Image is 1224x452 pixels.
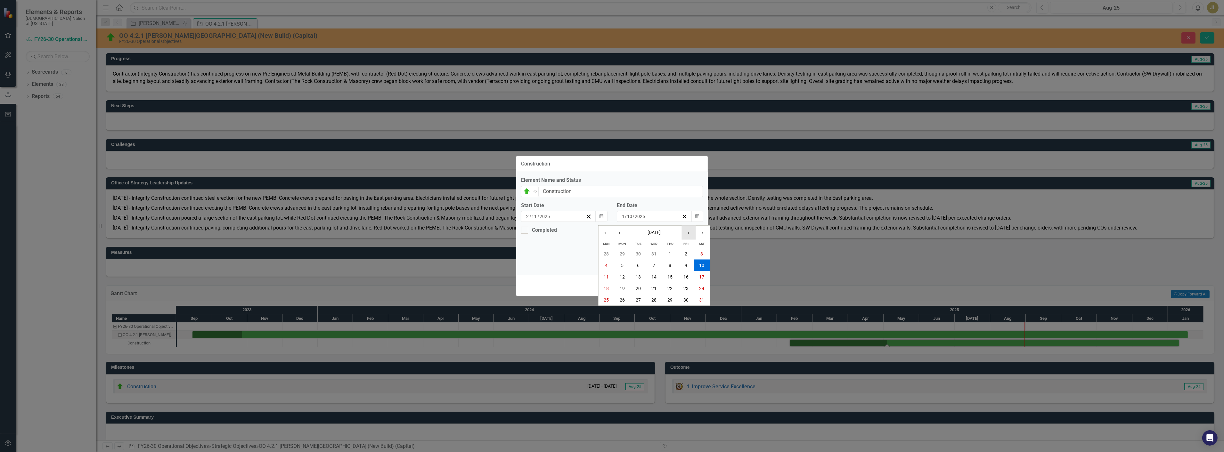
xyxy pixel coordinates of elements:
[699,286,705,291] abbr: January 24, 2026
[694,248,710,260] button: January 3, 2026
[521,202,607,209] div: Start Date
[648,230,661,235] span: [DATE]
[678,283,694,294] button: January 23, 2026
[599,248,615,260] button: December 28, 2025
[646,283,662,294] button: January 21, 2026
[646,271,662,283] button: January 14, 2026
[699,242,705,246] abbr: Saturday
[662,248,678,260] button: January 1, 2026
[630,248,646,260] button: December 30, 2025
[667,286,673,291] abbr: January 22, 2026
[662,283,678,294] button: January 22, 2026
[620,251,625,256] abbr: December 29, 2025
[636,297,641,303] abbr: January 27, 2026
[620,297,625,303] abbr: January 26, 2026
[614,283,630,294] button: January 19, 2026
[667,297,673,303] abbr: January 29, 2026
[604,251,609,256] abbr: December 28, 2025
[619,242,626,246] abbr: Monday
[651,242,658,246] abbr: Wednesday
[630,260,646,271] button: January 6, 2026
[599,294,615,306] button: January 25, 2026
[694,271,710,283] button: January 17, 2026
[529,214,531,219] span: /
[599,260,615,271] button: January 4, 2026
[605,263,608,268] abbr: January 4, 2026
[694,260,710,271] button: January 10, 2026
[683,297,689,303] abbr: January 30, 2026
[646,294,662,306] button: January 28, 2026
[694,294,710,306] button: January 31, 2026
[678,294,694,306] button: January 30, 2026
[669,263,671,268] abbr: January 8, 2026
[694,283,710,294] button: January 24, 2026
[652,297,657,303] abbr: January 28, 2026
[696,226,710,240] button: »
[678,248,694,260] button: January 2, 2026
[652,251,657,256] abbr: December 31, 2025
[599,271,615,283] button: January 11, 2026
[603,242,609,246] abbr: Sunday
[637,263,640,268] abbr: January 6, 2026
[685,251,687,256] abbr: January 2, 2026
[620,274,625,279] abbr: January 12, 2026
[625,214,627,219] span: /
[699,263,705,268] abbr: January 10, 2026
[613,226,627,240] button: ‹
[632,214,634,219] span: /
[521,161,550,167] div: Construction
[699,297,705,303] abbr: January 31, 2026
[1202,430,1218,446] div: Open Intercom Messenger
[627,213,632,220] input: dd
[614,294,630,306] button: January 26, 2026
[620,286,625,291] abbr: January 19, 2026
[599,226,613,240] button: «
[635,242,641,246] abbr: Tuesday
[521,177,703,184] label: Element Name and Status
[653,263,656,268] abbr: January 7, 2026
[685,263,687,268] abbr: January 9, 2026
[683,242,689,246] abbr: Friday
[634,213,645,220] input: yyyy
[667,242,673,246] abbr: Thursday
[662,260,678,271] button: January 8, 2026
[682,226,696,240] button: ›
[537,214,539,219] span: /
[604,286,609,291] abbr: January 18, 2026
[627,226,682,240] button: [DATE]
[699,274,705,279] abbr: January 17, 2026
[630,271,646,283] button: January 13, 2026
[630,294,646,306] button: January 27, 2026
[662,294,678,306] button: January 29, 2026
[669,251,671,256] abbr: January 1, 2026
[683,286,689,291] abbr: January 23, 2026
[636,251,641,256] abbr: December 30, 2025
[604,297,609,303] abbr: January 25, 2026
[523,188,531,195] img: On Target
[652,286,657,291] abbr: January 21, 2026
[614,260,630,271] button: January 5, 2026
[539,186,703,198] input: Name
[667,274,673,279] abbr: January 15, 2026
[621,263,624,268] abbr: January 5, 2026
[617,202,703,209] div: End Date
[678,260,694,271] button: January 9, 2026
[683,274,689,279] abbr: January 16, 2026
[630,283,646,294] button: January 20, 2026
[614,271,630,283] button: January 12, 2026
[636,286,641,291] abbr: January 20, 2026
[604,274,609,279] abbr: January 11, 2026
[662,271,678,283] button: January 15, 2026
[646,260,662,271] button: January 7, 2026
[614,248,630,260] button: December 29, 2025
[678,271,694,283] button: January 16, 2026
[622,213,625,220] input: mm
[652,274,657,279] abbr: January 14, 2026
[599,283,615,294] button: January 18, 2026
[701,251,703,256] abbr: January 3, 2026
[646,248,662,260] button: December 31, 2025
[636,274,641,279] abbr: January 13, 2026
